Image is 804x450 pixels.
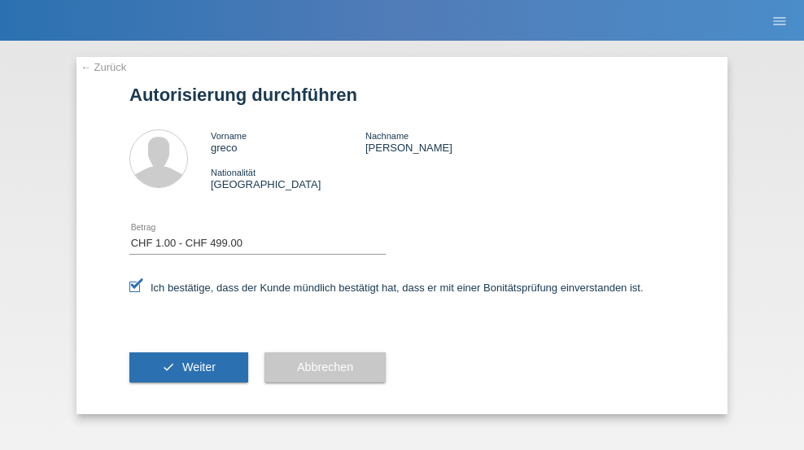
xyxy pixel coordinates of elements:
i: check [162,360,175,374]
label: Ich bestätige, dass der Kunde mündlich bestätigt hat, dass er mit einer Bonitätsprüfung einversta... [129,282,644,294]
span: Vorname [211,131,247,141]
a: ← Zurück [81,61,126,73]
span: Abbrechen [297,360,353,374]
span: Nationalität [211,168,256,177]
h1: Autorisierung durchführen [129,85,675,105]
button: check Weiter [129,352,248,383]
div: [GEOGRAPHIC_DATA] [211,166,365,190]
span: Weiter [182,360,216,374]
a: menu [763,15,796,25]
div: greco [211,129,365,154]
div: [PERSON_NAME] [365,129,520,154]
span: Nachname [365,131,409,141]
i: menu [771,13,788,29]
button: Abbrechen [264,352,386,383]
